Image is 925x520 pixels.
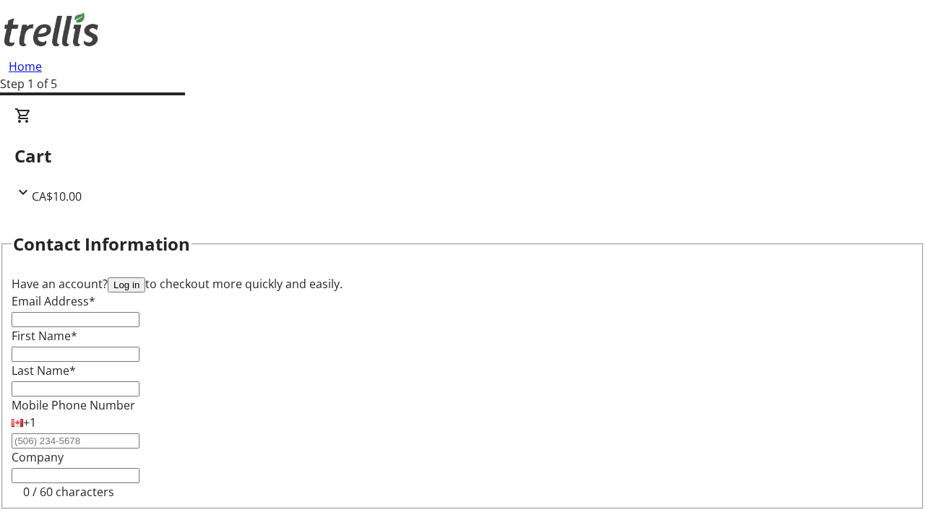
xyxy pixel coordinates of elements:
input: (506) 234-5678 [12,433,139,448]
h2: Cart [14,143,911,169]
h2: Contact Information [13,231,190,257]
button: Log in [108,277,145,292]
tr-character-limit: 0 / 60 characters [23,484,114,500]
div: Have an account? to checkout more quickly and easily. [12,275,913,292]
div: CartCA$10.00 [14,107,911,205]
span: CA$10.00 [32,188,82,204]
label: Company [12,449,64,465]
label: Last Name* [12,363,76,378]
label: Mobile Phone Number [12,397,135,413]
label: Email Address* [12,293,95,309]
label: First Name* [12,328,77,344]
